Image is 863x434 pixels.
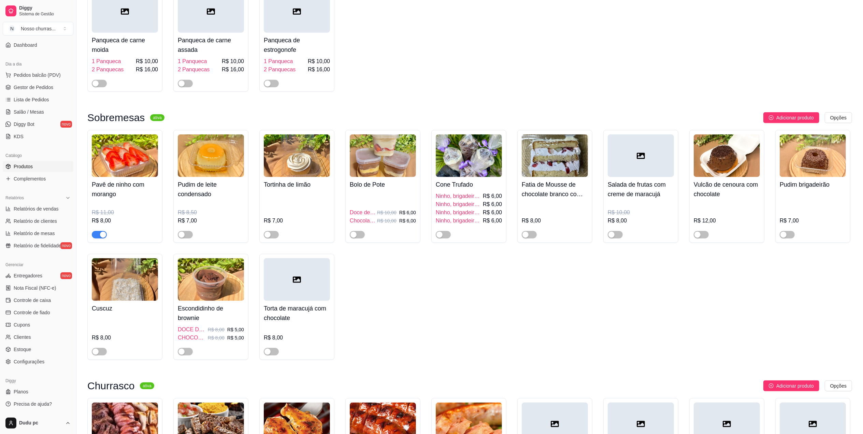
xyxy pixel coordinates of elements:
h4: Pudim brigadeirão [780,180,846,189]
span: DOCE DE LEITE [178,325,206,334]
span: 2 Panquecas [264,66,296,74]
span: Clientes [14,334,31,341]
span: KDS [14,133,24,140]
span: Relatórios de vendas [14,205,59,212]
span: Pedidos balcão (PDV) [14,72,61,78]
img: product-image [178,258,244,301]
img: product-image [522,134,588,177]
p: R$ 10,00 [377,217,397,224]
span: 2 Panquecas [92,66,124,74]
span: plus-circle [769,384,774,388]
span: Produtos [14,163,33,170]
span: Ninho, brigadeiro, [GEOGRAPHIC_DATA] e oreo [436,208,481,217]
span: R$ 6,00 [483,208,502,217]
a: Planos [3,386,73,397]
h3: Sobremesas [87,114,145,122]
h4: Salada de frutas com creme de maracujá [608,180,674,199]
span: Lista de Pedidos [14,96,49,103]
div: R$ 10,00 [608,208,674,217]
a: Clientes [3,332,73,343]
a: Estoque [3,344,73,355]
a: Dashboard [3,40,73,50]
h4: Cuscuz [92,304,158,313]
span: Relatório de fidelidade [14,242,61,249]
span: Diggy Bot [14,121,34,128]
a: Gestor de Pedidos [3,82,73,93]
img: product-image [694,134,760,177]
button: Opções [825,112,852,123]
a: Lista de Pedidos [3,94,73,105]
a: Relatório de clientes [3,216,73,227]
div: R$ 7,00 [780,217,846,225]
div: R$ 7,00 [178,217,244,225]
div: Dia a dia [3,59,73,70]
sup: ativa [150,114,164,121]
span: R$ 16,00 [222,66,244,74]
span: Cupons [14,321,30,328]
span: R$ 6,00 [483,200,502,208]
span: Adicionar produto [776,114,814,121]
span: Ninho, brigadeiro, nutella e bis branco [436,192,481,200]
span: Opções [830,114,847,121]
img: product-image [264,134,330,177]
span: Ninho, brigadeiro, [GEOGRAPHIC_DATA] e bis ao leite [436,200,481,208]
span: Dashboard [14,42,37,48]
span: 2 Panquecas [178,66,210,74]
p: R$ 8,00 [208,326,225,333]
a: Precisa de ajuda? [3,399,73,409]
a: Controle de fiado [3,307,73,318]
span: 1 Panqueca [264,57,293,66]
span: Complementos [14,175,46,182]
p: R$ 6,00 [399,217,416,224]
h4: Fatia de Mousse de chocolate branco com morango [522,180,588,199]
h4: Pudim de leite condensado [178,180,244,199]
span: Ninho, brigadeiro, nutella e kit kat [436,217,481,225]
sup: ativa [140,382,154,389]
a: Entregadoresnovo [3,270,73,281]
span: Chocolate com doce de leite e pedaços de pé de moleque [350,217,376,225]
p: R$ 10,00 [377,209,397,216]
div: R$ 12,00 [694,217,760,225]
button: Pedidos balcão (PDV) [3,70,73,81]
span: Estoque [14,346,31,353]
a: Cupons [3,319,73,330]
span: 1 Panqueca [178,57,207,66]
p: R$ 5,00 [227,334,244,341]
a: DiggySistema de Gestão [3,3,73,19]
span: N [9,25,15,32]
h4: Panqueca de carne assada [178,35,244,55]
div: Nosso churras ... [21,25,56,32]
span: Salão / Mesas [14,108,44,115]
span: R$ 10,00 [308,57,330,66]
div: Catálogo [3,150,73,161]
a: Nota Fiscal (NFC-e) [3,283,73,293]
button: Select a team [3,22,73,35]
p: R$ 8,00 [208,334,225,341]
h4: Vulcão de cenoura com chocolate [694,180,760,199]
span: plus-circle [769,115,774,120]
a: Salão / Mesas [3,106,73,117]
a: Produtos [3,161,73,172]
span: Dudu pc [19,420,62,426]
span: CHOCOLATE [178,334,206,342]
h4: Panqueca de carne moida [92,35,158,55]
a: Relatórios de vendas [3,203,73,214]
span: Opções [830,382,847,390]
div: R$ 8,00 [264,334,330,342]
a: Relatório de mesas [3,228,73,239]
div: R$ 8,00 [92,334,158,342]
div: R$ 7,00 [264,217,330,225]
div: R$ 8,00 [92,217,158,225]
h4: Cone Trufado [436,180,502,189]
button: Adicionar produto [763,112,819,123]
span: Doce de leite com coco [350,208,376,217]
span: R$ 6,00 [483,192,502,200]
span: R$ 10,00 [222,57,244,66]
div: R$ 11,00 [92,208,158,217]
div: R$ 8,50 [178,208,244,217]
span: Relatórios [5,195,24,201]
span: Precisa de ajuda? [14,401,52,407]
span: 1 Panqueca [92,57,121,66]
img: product-image [92,134,158,177]
a: Diggy Botnovo [3,119,73,130]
